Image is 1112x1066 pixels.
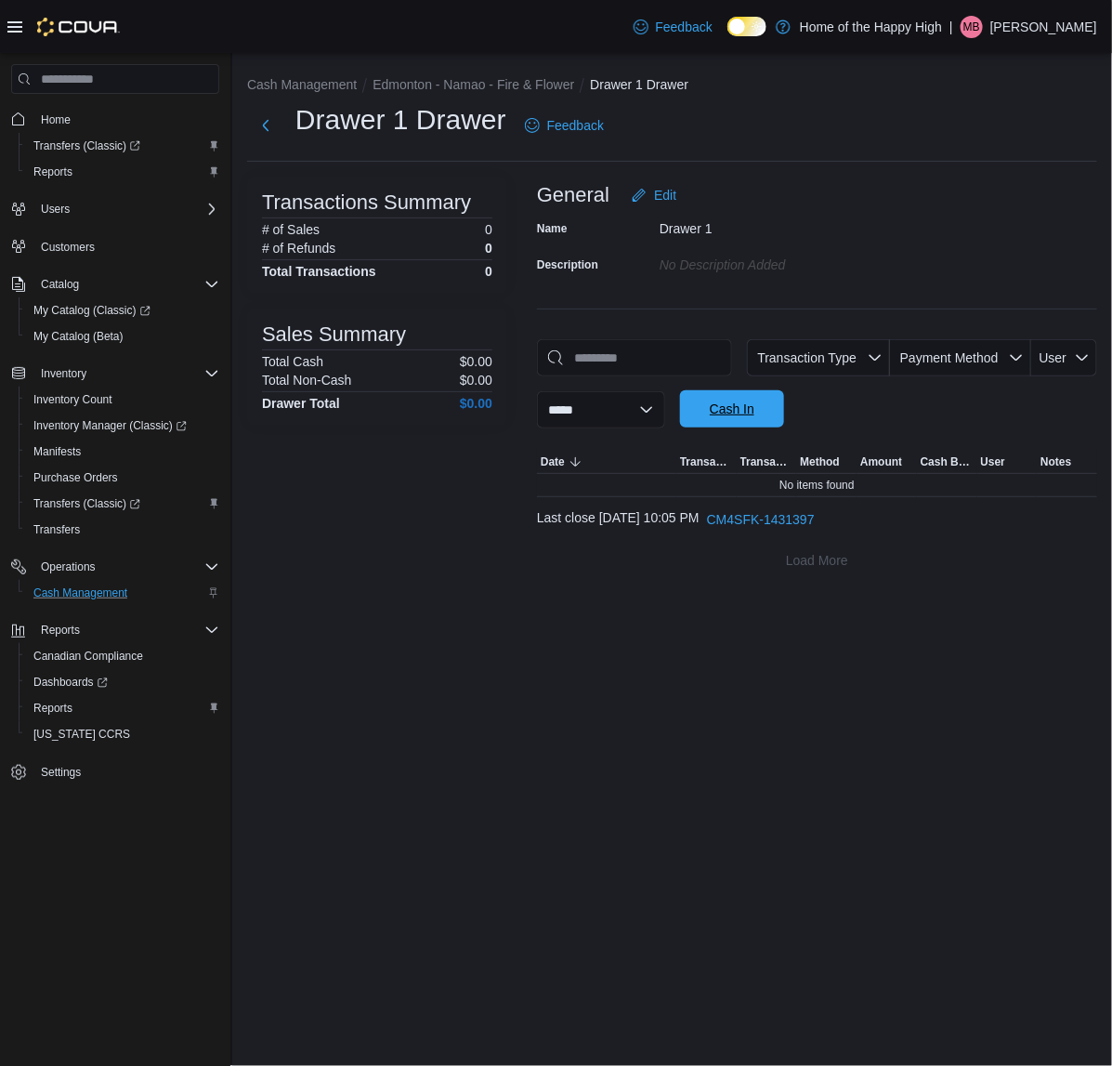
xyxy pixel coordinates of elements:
[41,202,70,217] span: Users
[26,493,219,515] span: Transfers (Classic)
[26,671,115,693] a: Dashboards
[247,107,284,144] button: Next
[949,16,953,38] p: |
[33,619,87,641] button: Reports
[26,299,219,322] span: My Catalog (Classic)
[4,617,227,643] button: Reports
[4,271,227,297] button: Catalog
[33,273,86,296] button: Catalog
[460,396,492,411] h4: $0.00
[41,623,80,638] span: Reports
[517,107,611,144] a: Feedback
[33,556,219,578] span: Operations
[26,467,125,489] a: Purchase Orders
[26,388,219,411] span: Inventory Count
[247,75,1097,98] nav: An example of EuiBreadcrumbs
[262,396,340,411] h4: Drawer Total
[262,191,471,214] h3: Transactions Summary
[33,235,219,258] span: Customers
[800,454,840,469] span: Method
[262,373,352,388] h6: Total Non-Cash
[654,186,676,204] span: Edit
[33,675,108,690] span: Dashboards
[262,323,406,346] h3: Sales Summary
[590,77,688,92] button: Drawer 1 Drawer
[33,362,219,385] span: Inventory
[1037,451,1097,473] button: Notes
[33,138,140,153] span: Transfers (Classic)
[1040,350,1067,365] span: User
[4,554,227,580] button: Operations
[537,501,1097,538] div: Last close [DATE] 10:05 PM
[460,373,492,388] p: $0.00
[33,107,219,130] span: Home
[900,350,999,365] span: Payment Method
[1040,454,1071,469] span: Notes
[37,18,120,36] img: Cova
[26,645,150,667] a: Canadian Compliance
[33,586,127,600] span: Cash Management
[485,241,492,256] p: 0
[33,198,77,220] button: Users
[676,451,737,473] button: Transaction Type
[33,761,88,783] a: Settings
[19,297,227,323] a: My Catalog (Classic)
[41,765,81,780] span: Settings
[19,491,227,517] a: Transfers (Classic)
[373,77,574,92] button: Edmonton - Namao - Fire & Flower
[485,222,492,237] p: 0
[680,454,733,469] span: Transaction Type
[26,671,219,693] span: Dashboards
[19,643,227,669] button: Canadian Compliance
[33,329,124,344] span: My Catalog (Beta)
[19,721,227,747] button: [US_STATE] CCRS
[4,105,227,132] button: Home
[26,135,219,157] span: Transfers (Classic)
[19,669,227,695] a: Dashboards
[41,240,95,255] span: Customers
[19,580,227,606] button: Cash Management
[981,454,1006,469] span: User
[680,390,784,428] button: Cash In
[19,465,227,491] button: Purchase Orders
[537,257,598,272] label: Description
[26,441,88,463] a: Manifests
[26,467,219,489] span: Purchase Orders
[262,222,320,237] h6: # of Sales
[757,350,857,365] span: Transaction Type
[19,133,227,159] a: Transfers (Classic)
[961,16,983,38] div: Mike Beissel
[26,519,219,541] span: Transfers
[26,415,194,437] a: Inventory Manager (Classic)
[33,109,78,131] a: Home
[19,517,227,543] button: Transfers
[26,519,87,541] a: Transfers
[660,250,909,272] div: No Description added
[26,441,219,463] span: Manifests
[26,161,80,183] a: Reports
[41,277,79,292] span: Catalog
[33,444,81,459] span: Manifests
[41,112,71,127] span: Home
[990,16,1097,38] p: [PERSON_NAME]
[963,16,980,38] span: MB
[262,354,323,369] h6: Total Cash
[33,392,112,407] span: Inventory Count
[485,264,492,279] h4: 0
[626,8,720,46] a: Feedback
[857,451,917,473] button: Amount
[26,161,219,183] span: Reports
[4,233,227,260] button: Customers
[537,339,732,376] input: This is a search bar. As you type, the results lower in the page will automatically filter.
[710,400,754,418] span: Cash In
[800,16,942,38] p: Home of the Happy High
[33,496,140,511] span: Transfers (Classic)
[19,159,227,185] button: Reports
[4,758,227,785] button: Settings
[796,451,857,473] button: Method
[33,165,72,179] span: Reports
[33,198,219,220] span: Users
[26,135,148,157] a: Transfers (Classic)
[33,236,102,258] a: Customers
[700,501,822,538] button: CM4SFK-1431397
